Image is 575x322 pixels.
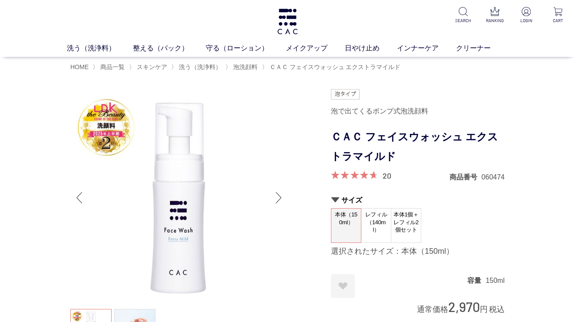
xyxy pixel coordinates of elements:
a: 商品一覧 [99,63,125,70]
span: 泡洗顔料 [233,63,258,70]
a: ＣＡＣ フェイスウォッシュ エクストラマイルド [268,63,401,70]
span: レフィル（140ml） [361,209,391,236]
a: 洗う（洗浄料） [177,63,221,70]
span: 税込 [489,305,505,314]
a: インナーケア [397,43,456,53]
a: SEARCH [453,7,473,24]
span: ＣＡＣ フェイスウォッシュ エクストラマイルド [270,63,401,70]
p: LOGIN [516,17,537,24]
a: 守る（ローション） [206,43,286,53]
span: 本体1個＋レフィル2個セット [391,209,421,236]
li: 〉 [262,63,403,71]
h1: ＣＡＣ フェイスウォッシュ エクストラマイルド [331,127,505,166]
img: 泡タイプ [331,89,360,100]
dd: 150ml [486,276,505,285]
a: メイクアップ [286,43,345,53]
p: CART [548,17,568,24]
img: logo [276,9,299,34]
div: Next slide [270,180,287,215]
div: 選択されたサイズ：本体（150ml） [331,246,505,257]
p: RANKING [485,17,505,24]
span: 円 [480,305,488,314]
span: 洗う（洗浄料） [179,63,221,70]
a: 日やけ止め [345,43,397,53]
a: 20 [383,171,391,180]
li: 〉 [171,63,224,71]
a: CART [548,7,568,24]
a: 泡洗顔料 [231,63,258,70]
a: HOME [70,63,89,70]
img: ＣＡＣ フェイスウォッシュ エクストラマイルド 本体（150ml） [70,89,287,306]
a: RANKING [485,7,505,24]
dd: 060474 [482,173,505,182]
span: 本体（150ml） [331,209,361,233]
span: 2,970 [448,299,480,315]
dt: 容量 [467,276,486,285]
li: 〉 [225,63,260,71]
a: 洗う（洗浄料） [67,43,133,53]
a: クリーナー [456,43,508,53]
p: SEARCH [453,17,473,24]
dt: 商品番号 [449,173,482,182]
span: 商品一覧 [100,63,125,70]
li: 〉 [93,63,127,71]
a: LOGIN [516,7,537,24]
span: 通常価格 [417,305,448,314]
div: 泡で出てくるポンプ式泡洗顔料 [331,104,505,119]
a: お気に入りに登録する [331,274,355,298]
li: 〉 [129,63,169,71]
h2: サイズ [331,196,505,205]
a: スキンケア [135,63,167,70]
span: スキンケア [137,63,167,70]
a: 整える（パック） [133,43,206,53]
div: Previous slide [70,180,88,215]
